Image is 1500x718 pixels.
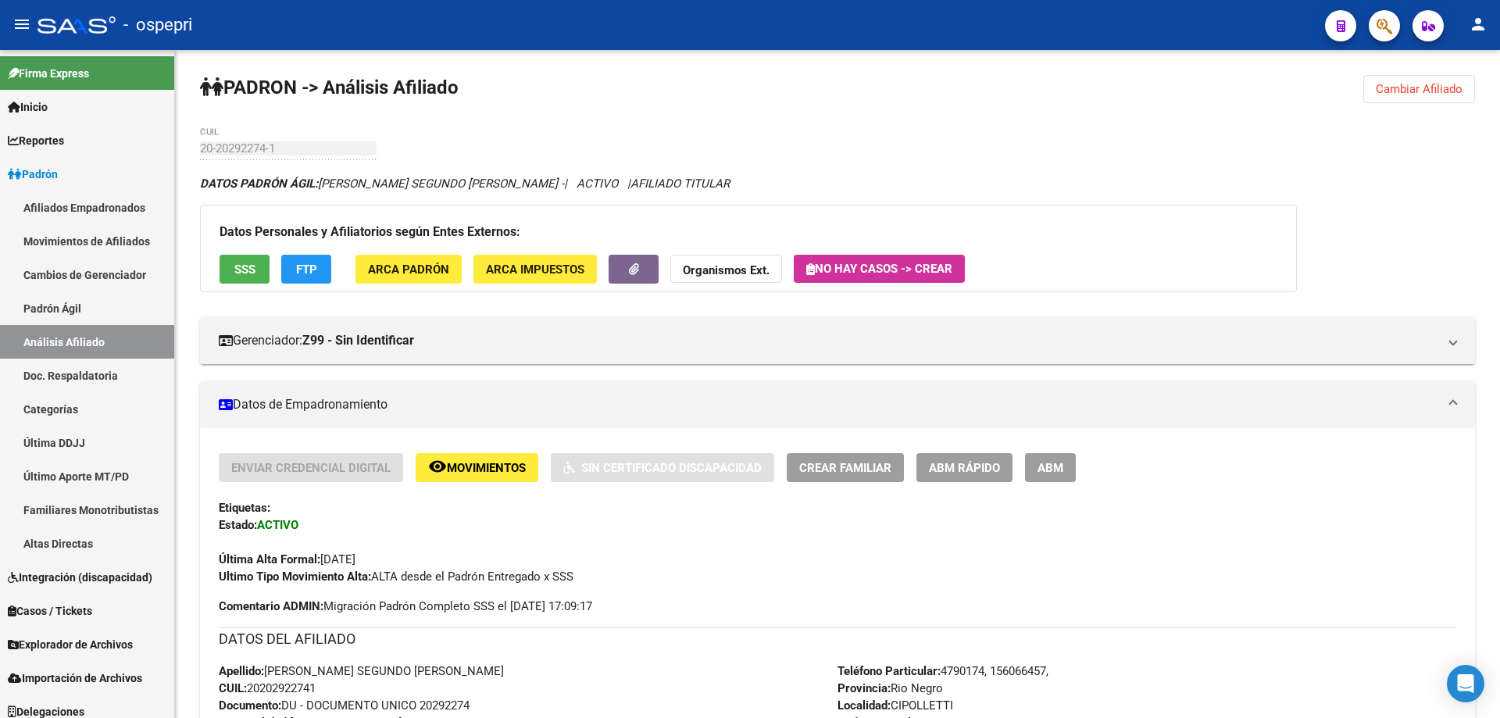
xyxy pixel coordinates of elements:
[670,255,782,284] button: Organismos Ext.
[200,177,318,191] strong: DATOS PADRÓN ÁGIL:
[257,518,298,532] strong: ACTIVO
[368,263,449,277] span: ARCA Padrón
[220,221,1277,243] h3: Datos Personales y Afiliatorios según Entes Externos:
[219,599,323,613] strong: Comentario ADMIN:
[219,570,371,584] strong: Ultimo Tipo Movimiento Alta:
[355,255,462,284] button: ARCA Padrón
[302,332,414,349] strong: Z99 - Sin Identificar
[1037,461,1063,475] span: ABM
[8,569,152,586] span: Integración (discapacidad)
[794,255,965,283] button: No hay casos -> Crear
[473,255,597,284] button: ARCA Impuestos
[219,698,281,713] strong: Documento:
[219,681,316,695] span: 20202922741
[581,461,762,475] span: Sin Certificado Discapacidad
[219,598,592,615] span: Migración Padrón Completo SSS el [DATE] 17:09:17
[231,461,391,475] span: Enviar Credencial Digital
[200,381,1475,428] mat-expansion-panel-header: Datos de Empadronamiento
[12,15,31,34] mat-icon: menu
[551,453,774,482] button: Sin Certificado Discapacidad
[8,636,133,653] span: Explorador de Archivos
[416,453,538,482] button: Movimientos
[683,263,770,277] strong: Organismos Ext.
[8,602,92,620] span: Casos / Tickets
[296,263,317,277] span: FTP
[219,628,1456,650] h3: DATOS DEL AFILIADO
[8,166,58,183] span: Padrón
[8,98,48,116] span: Inicio
[200,317,1475,364] mat-expansion-panel-header: Gerenciador:Z99 - Sin Identificar
[486,263,584,277] span: ARCA Impuestos
[200,77,459,98] strong: PADRON -> Análisis Afiliado
[200,177,730,191] i: | ACTIVO |
[630,177,730,191] span: AFILIADO TITULAR
[8,65,89,82] span: Firma Express
[219,552,320,566] strong: Última Alta Formal:
[929,461,1000,475] span: ABM Rápido
[1469,15,1487,34] mat-icon: person
[219,501,270,515] strong: Etiquetas:
[281,255,331,284] button: FTP
[1376,82,1462,96] span: Cambiar Afiliado
[837,698,953,713] span: CIPOLLETTI
[1447,665,1484,702] div: Open Intercom Messenger
[219,698,470,713] span: DU - DOCUMENTO UNICO 20292274
[1363,75,1475,103] button: Cambiar Afiliado
[1025,453,1076,482] button: ABM
[219,570,573,584] span: ALTA desde el Padrón Entregado x SSS
[219,396,1437,413] mat-panel-title: Datos de Empadronamiento
[219,552,355,566] span: [DATE]
[837,698,891,713] strong: Localidad:
[837,664,1048,678] span: 4790174, 156066457,
[8,132,64,149] span: Reportes
[837,664,941,678] strong: Teléfono Particular:
[220,255,270,284] button: SSS
[200,177,564,191] span: [PERSON_NAME] SEGUNDO [PERSON_NAME] -
[219,664,504,678] span: [PERSON_NAME] SEGUNDO [PERSON_NAME]
[806,262,952,276] span: No hay casos -> Crear
[799,461,891,475] span: Crear Familiar
[123,8,192,42] span: - ospepri
[219,518,257,532] strong: Estado:
[837,681,943,695] span: Rio Negro
[787,453,904,482] button: Crear Familiar
[837,681,891,695] strong: Provincia:
[219,664,264,678] strong: Apellido:
[447,461,526,475] span: Movimientos
[219,453,403,482] button: Enviar Credencial Digital
[428,457,447,476] mat-icon: remove_red_eye
[234,263,255,277] span: SSS
[8,670,142,687] span: Importación de Archivos
[219,681,247,695] strong: CUIL:
[916,453,1012,482] button: ABM Rápido
[219,332,1437,349] mat-panel-title: Gerenciador:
